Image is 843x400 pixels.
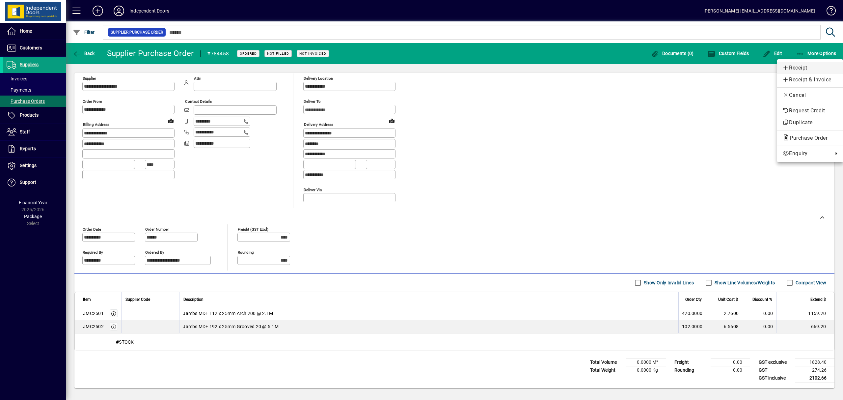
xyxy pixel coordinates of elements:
span: Duplicate [782,119,838,127]
span: Purchase Order [782,135,831,141]
span: Cancel [782,91,838,99]
span: Receipt [782,64,838,72]
span: Request Credit [782,107,838,115]
span: Receipt & Invoice [782,76,838,84]
span: Enquiry [782,150,830,157]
